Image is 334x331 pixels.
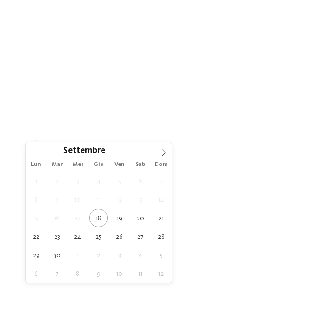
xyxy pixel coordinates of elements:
[27,172,46,190] span: Settembre 1, 2025
[68,264,87,283] span: Ottobre 8, 2025
[110,246,129,264] span: Ottobre 3, 2025
[302,275,308,284] span: 27
[131,264,149,283] span: Ottobre 11, 2025
[84,82,250,94] span: [PERSON_NAME] ora senza impegno!
[110,209,129,227] span: Settembre 19, 2025
[89,264,108,283] span: Ottobre 9, 2025
[110,227,129,246] span: Settembre 26, 2025
[110,172,129,190] span: Settembre 5, 2025
[67,162,88,168] span: Mer
[105,146,137,156] input: Year
[46,162,67,168] span: Mar
[68,209,87,227] span: Settembre 17, 2025
[312,16,326,23] span: Menu
[27,39,68,46] a: Familienhotels
[110,264,129,283] span: Ottobre 10, 2025
[89,246,108,264] span: Ottobre 2, 2025
[152,172,170,190] span: Settembre 7, 2025
[48,190,66,209] span: Settembre 9, 2025
[48,209,66,227] span: Settembre 16, 2025
[152,190,170,209] span: Settembre 14, 2025
[88,162,109,168] span: Gio
[17,37,317,56] p: I si differenziano l’uno dall’altro ma tutti garantiscono gli stessi . Trovate l’hotel per famigl...
[109,162,130,168] span: Ven
[89,190,108,209] span: Settembre 11, 2025
[63,147,105,156] span: Settembre
[38,20,296,30] span: Gli esperti delle vacanze nella natura dai momenti indimenticabili
[48,172,66,190] span: Settembre 2, 2025
[110,190,129,209] span: Settembre 12, 2025
[291,9,334,30] img: Familienhotels Südtirol
[241,48,307,55] a: [GEOGRAPHIC_DATA]
[68,246,87,264] span: Ottobre 1, 2025
[68,227,87,246] span: Settembre 24, 2025
[131,190,149,209] span: Settembre 13, 2025
[41,130,294,139] span: Arrivo
[89,209,108,227] span: Settembre 18, 2025
[131,246,149,264] span: Ottobre 4, 2025
[48,227,66,246] span: Settembre 23, 2025
[27,246,46,264] span: Settembre 29, 2025
[48,246,66,264] span: Settembre 30, 2025
[130,162,151,168] span: Sab
[152,246,170,264] span: Ottobre 5, 2025
[89,172,108,190] span: Settembre 4, 2025
[152,227,170,246] span: Settembre 28, 2025
[152,264,170,283] span: Ottobre 12, 2025
[152,209,170,227] span: Settembre 21, 2025
[27,190,46,209] span: Settembre 8, 2025
[131,172,149,190] span: Settembre 6, 2025
[68,190,87,209] span: Settembre 10, 2025
[89,227,108,246] span: Settembre 25, 2025
[27,209,46,227] span: Settembre 15, 2025
[131,209,149,227] span: Settembre 20, 2025
[68,172,87,190] span: Settembre 3, 2025
[128,95,206,102] span: Ai vostri hotel preferiti
[26,162,46,168] span: Lun
[151,162,172,168] span: Dom
[48,264,66,283] span: Ottobre 7, 2025
[308,275,311,284] span: /
[240,39,284,46] a: criteri di qualità
[311,275,317,284] span: 27
[131,227,149,246] span: Settembre 27, 2025
[27,227,46,246] span: Settembre 22, 2025
[27,264,46,283] span: Ottobre 6, 2025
